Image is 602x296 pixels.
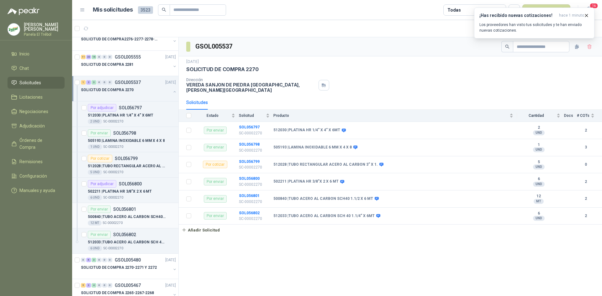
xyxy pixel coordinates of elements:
[273,179,339,184] b: 502211 | PLATINA HR 3/8"X 2 X 6 MT
[273,145,352,150] b: 505193 | LAMINA INOXIDABLE 6 MM X 4 X 8
[108,80,112,85] div: 0
[534,199,544,204] div: MT
[115,55,141,59] p: GSOL005555
[165,283,176,288] p: [DATE]
[102,258,107,262] div: 0
[505,44,510,49] span: search
[533,130,545,135] div: UND
[8,170,65,182] a: Configuración
[19,187,55,194] span: Manuales y ayuda
[204,195,227,203] div: Por enviar
[19,94,43,101] span: Licitaciones
[92,80,96,85] div: 3
[517,194,560,199] b: 12
[8,23,20,35] img: Company Logo
[81,256,177,276] a: 0 6 3 0 0 0 GSOL005480[DATE] SOLICITUD DE COMPRA 2270-2271 Y 2272
[239,159,260,164] a: SOL056799
[239,164,270,170] p: SC-00002270
[577,179,594,185] b: 2
[88,239,166,245] p: 512033 | TUBO ACERO AL CARBON SCH 40 1.1/4” X 6MT
[88,138,165,144] p: 505193 | LAMINA INOXIDABLE 6 MM X 4 X 8
[81,36,159,42] p: SOLICITUD DE COMPRA2276-2277-2278-2284-2285-
[517,125,560,130] b: 2
[179,225,223,235] button: Añadir Solicitud
[203,161,227,168] div: Por cotizar
[102,283,107,288] div: 0
[86,55,91,59] div: 30
[517,143,560,148] b: 1
[72,152,178,178] a: Por cotizarSOL056799512028 |TUBO RECTANGULAR ACERO AL CARBON 3” X 1.5 UNDSC-00002270
[8,77,65,89] a: Solicitudes
[86,258,91,262] div: 6
[186,78,316,82] p: Dirección
[577,127,594,133] b: 2
[195,110,239,122] th: Estado
[204,144,227,151] div: Por enviar
[589,3,598,9] span: 16
[186,66,259,73] p: SOLICITUD DE COMPRA 2270
[179,225,602,235] a: Añadir Solicitud
[24,33,65,36] p: Panela El Trébol
[103,246,123,251] p: SC-00002270
[195,113,230,118] span: Estado
[103,119,123,124] p: SC-00002270
[138,6,153,14] span: 3523
[81,55,86,59] div: 11
[479,22,589,33] p: Los proveedores han visto tus solicitudes y te han enviado nuevas cotizaciones.
[115,258,141,262] p: GSOL005480
[19,65,29,72] span: Chat
[8,120,65,132] a: Adjudicación
[113,131,136,135] p: SOL056798
[115,283,141,288] p: GSOL005467
[19,158,43,165] span: Remisiones
[19,137,59,151] span: Órdenes de Compra
[81,79,177,99] a: 1 2 3 0 0 0 GSOL005537[DATE] SOLICITUD DE COMPRA 2270
[19,50,29,57] span: Inicio
[88,129,111,137] div: Por enviar
[86,80,91,85] div: 2
[533,164,545,169] div: UND
[113,207,136,211] p: SOL056801
[239,142,260,147] a: SOL056798
[186,59,199,65] p: [DATE]
[88,195,102,200] div: 6 UND
[204,212,227,220] div: Por enviar
[97,80,102,85] div: 0
[162,8,166,12] span: search
[239,194,260,198] a: SOL056801
[97,283,102,288] div: 0
[88,180,116,188] div: Por adjudicar
[564,110,577,122] th: Docs
[239,148,270,153] p: SC-00002270
[81,265,157,271] p: SOLICITUD DE COMPRA 2270-2271 Y 2272
[474,8,594,39] button: ¡Has recibido nuevas cotizaciones!hace 1 minuto Los proveedores han visto tus solicitudes y te ha...
[81,283,86,288] div: 5
[8,91,65,103] a: Licitaciones
[102,80,107,85] div: 0
[239,176,260,181] a: SOL056800
[88,205,111,213] div: Por enviar
[533,182,545,187] div: UND
[239,125,260,129] b: SOL056797
[517,110,564,122] th: Cantidad
[93,5,133,14] h1: Mis solicitudes
[165,80,176,86] p: [DATE]
[97,258,102,262] div: 0
[72,203,178,228] a: Por enviarSOL056801500840 |TUBO ACERO AL CARBON SCH40 1.1/2 X 6 MT12 MTSC-00002270
[72,101,178,127] a: Por adjudicarSOL056797512030 |PLATINA HR 1/4” X 4” X 6MT2 UNDSC-00002270
[88,246,102,251] div: 6 UND
[239,110,273,122] th: Solicitud
[239,211,260,215] b: SOL056802
[108,283,112,288] div: 0
[186,99,208,106] div: Solicitudes
[72,178,178,203] a: Por adjudicarSOL056800502211 |PLATINA HR 3/8"X 2 X 6 MT6 UNDSC-00002270
[115,80,141,85] p: GSOL005537
[239,216,270,222] p: SC-00002270
[92,55,96,59] div: 16
[88,221,102,226] div: 12 MT
[577,196,594,202] b: 2
[204,178,227,185] div: Por enviar
[577,213,594,219] b: 2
